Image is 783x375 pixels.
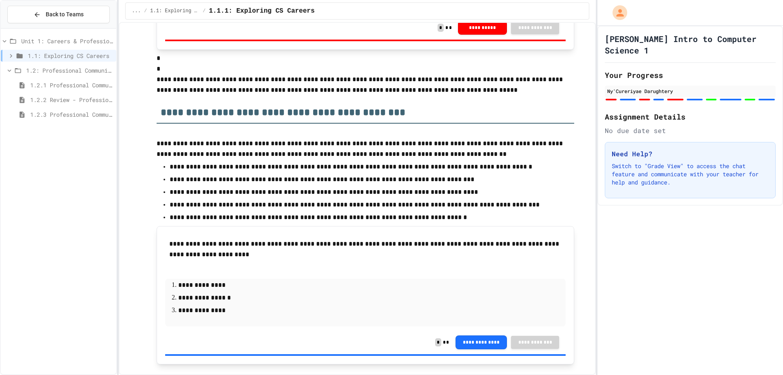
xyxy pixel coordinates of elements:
span: ... [132,8,141,14]
span: Back to Teams [46,10,84,19]
div: Ny'Cureriyae Darughtery [607,87,773,95]
span: 1.2.1 Professional Communication [30,81,113,89]
div: My Account [604,3,629,22]
span: 1.2: Professional Communication [26,66,113,75]
span: 1.1.1: Exploring CS Careers [209,6,314,16]
span: / [203,8,206,14]
div: No due date set [605,126,776,135]
span: Unit 1: Careers & Professionalism [21,37,113,45]
span: 1.1: Exploring CS Careers [28,51,113,60]
h2: Your Progress [605,69,776,81]
span: 1.2.2 Review - Professional Communication [30,95,113,104]
h2: Assignment Details [605,111,776,122]
span: / [144,8,147,14]
span: 1.1: Exploring CS Careers [150,8,199,14]
button: Back to Teams [7,6,110,23]
h1: [PERSON_NAME] Intro to Computer Science 1 [605,33,776,56]
span: 1.2.3 Professional Communication Challenge [30,110,113,119]
p: Switch to "Grade View" to access the chat feature and communicate with your teacher for help and ... [612,162,769,186]
h3: Need Help? [612,149,769,159]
